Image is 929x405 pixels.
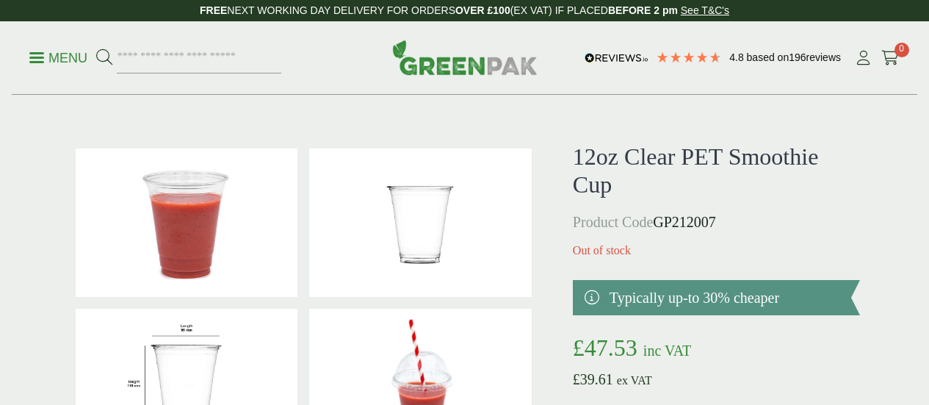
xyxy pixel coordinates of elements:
span: Product Code [573,214,653,230]
p: Menu [29,49,87,67]
a: See T&C's [681,4,729,16]
span: £ [573,334,585,361]
span: Based on [747,51,789,63]
h1: 12oz Clear PET Smoothie Cup [573,143,860,199]
strong: BEFORE 2 pm [608,4,678,16]
img: 12oz Clear PET Smoothie Cup 0 [309,148,532,297]
span: 4.8 [729,51,746,63]
bdi: 47.53 [573,334,637,361]
strong: OVER £100 [455,4,510,16]
i: My Account [854,51,872,65]
a: Menu [29,49,87,64]
span: ex VAT [617,374,652,387]
img: 12oz PET Smoothie Cup With Raspberry Smoothie No Lid [76,148,298,297]
span: £ [573,371,580,387]
span: 196 [789,51,806,63]
div: 4.79 Stars [656,51,722,64]
img: GreenPak Supplies [392,40,538,75]
bdi: 39.61 [573,371,613,387]
strong: FREE [200,4,227,16]
a: 0 [881,47,900,69]
img: REVIEWS.io [585,53,648,63]
span: reviews [806,51,841,63]
p: GP212007 [573,211,860,233]
i: Cart [881,51,900,65]
p: Out of stock [573,242,860,259]
span: inc VAT [643,343,691,359]
span: 0 [894,43,909,57]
